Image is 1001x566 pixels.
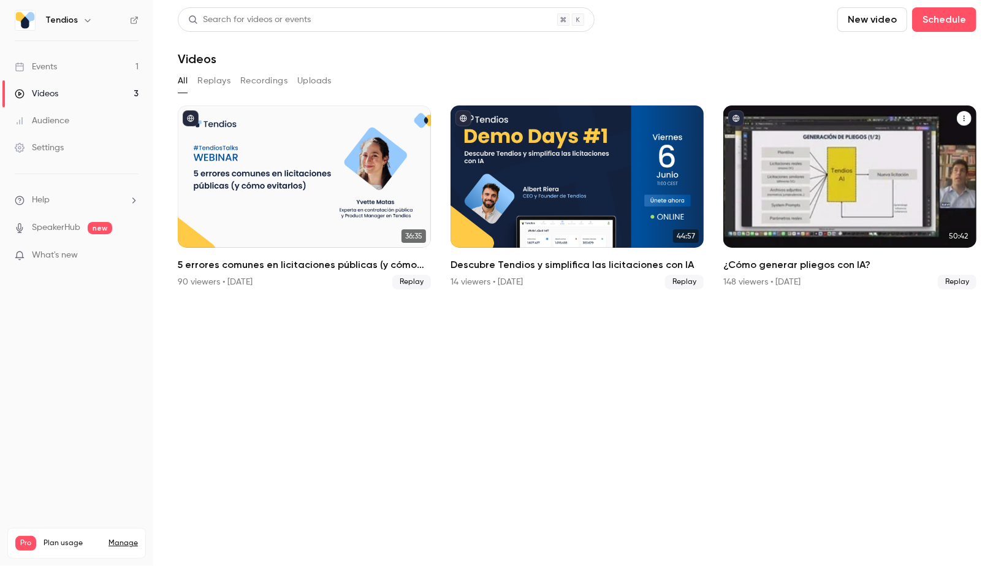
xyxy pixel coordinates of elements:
[178,105,431,289] a: 36:355 errores comunes en licitaciones públicas (y cómo evitarlos)90 viewers • [DATE]Replay
[178,7,976,559] section: Videos
[451,105,704,289] li: Descubre Tendios y simplifica las licitaciones con IA
[451,258,704,272] h2: Descubre Tendios y simplifica las licitaciones con IA
[451,105,704,289] a: 44:57Descubre Tendios y simplifica las licitaciones con IA14 viewers • [DATE]Replay
[197,71,230,91] button: Replays
[15,10,35,30] img: Tendios
[240,71,287,91] button: Recordings
[178,276,253,288] div: 90 viewers • [DATE]
[15,61,57,73] div: Events
[297,71,332,91] button: Uploads
[723,105,976,289] a: 50:42¿Cómo generar pliegos con IA?148 viewers • [DATE]Replay
[178,258,431,272] h2: 5 errores comunes en licitaciones públicas (y cómo evitarlos)
[178,71,188,91] button: All
[451,276,523,288] div: 14 viewers • [DATE]
[837,7,907,32] button: New video
[188,13,311,26] div: Search for videos or events
[945,229,972,243] span: 50:42
[15,142,64,154] div: Settings
[15,536,36,551] span: Pro
[32,194,50,207] span: Help
[723,105,976,289] li: ¿Cómo generar pliegos con IA?
[665,275,704,289] span: Replay
[723,276,801,288] div: 148 viewers • [DATE]
[402,229,426,243] span: 36:35
[392,275,431,289] span: Replay
[108,538,138,548] a: Manage
[455,110,471,126] button: published
[673,229,699,243] span: 44:57
[45,14,78,26] h6: Tendios
[723,258,976,272] h2: ¿Cómo generar pliegos con IA?
[912,7,976,32] button: Schedule
[938,275,976,289] span: Replay
[183,110,199,126] button: published
[178,105,976,289] ul: Videos
[32,221,80,234] a: SpeakerHub
[44,538,101,548] span: Plan usage
[15,194,139,207] li: help-dropdown-opener
[88,222,112,234] span: new
[178,105,431,289] li: 5 errores comunes en licitaciones públicas (y cómo evitarlos)
[32,249,78,262] span: What's new
[15,88,58,100] div: Videos
[728,110,744,126] button: published
[178,52,216,66] h1: Videos
[15,115,69,127] div: Audience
